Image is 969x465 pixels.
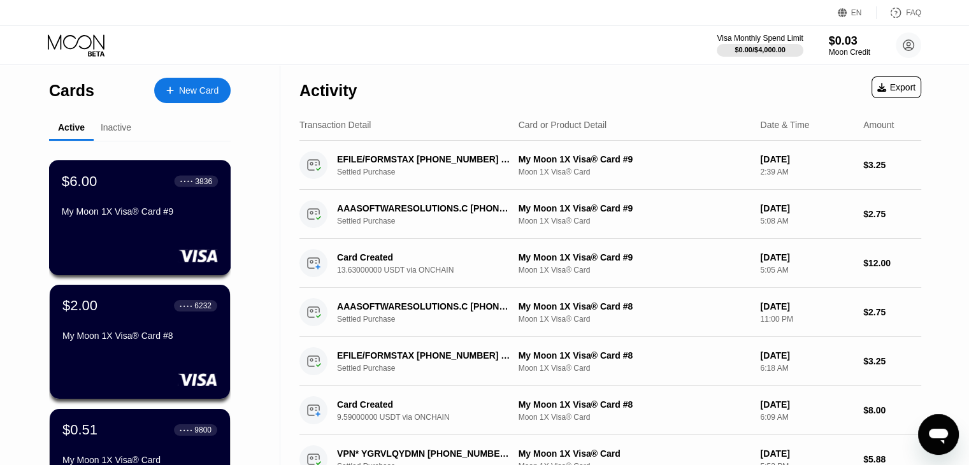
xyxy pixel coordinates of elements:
[337,448,512,459] div: VPN* YGRVLQYDMN [PHONE_NUMBER] SE
[863,356,921,366] div: $3.25
[863,209,921,219] div: $2.75
[62,331,217,341] div: My Moon 1X Visa® Card #8
[337,301,512,311] div: AAASOFTWARESOLUTIONS.C [PHONE_NUMBER] US
[519,448,750,459] div: My Moon 1X Visa® Card
[519,120,607,130] div: Card or Product Detail
[760,154,853,164] div: [DATE]
[760,168,853,176] div: 2:39 AM
[195,176,212,185] div: 3836
[337,315,525,324] div: Settled Purchase
[918,414,959,455] iframe: Button to launch messaging window
[519,399,750,410] div: My Moon 1X Visa® Card #8
[760,413,853,422] div: 6:09 AM
[50,161,230,275] div: $6.00● ● ● ●3836My Moon 1X Visa® Card #9
[519,266,750,275] div: Moon 1X Visa® Card
[760,217,853,225] div: 5:08 AM
[519,301,750,311] div: My Moon 1X Visa® Card #8
[717,34,803,43] div: Visa Monthly Spend Limit
[180,179,193,183] div: ● ● ● ●
[58,122,85,132] div: Active
[101,122,131,132] div: Inactive
[299,141,921,190] div: EFILE/FORMSTAX [PHONE_NUMBER] USSettled PurchaseMy Moon 1X Visa® Card #9Moon 1X Visa® Card[DATE]2...
[851,8,862,17] div: EN
[62,297,97,314] div: $2.00
[760,350,853,361] div: [DATE]
[863,160,921,170] div: $3.25
[760,301,853,311] div: [DATE]
[519,252,750,262] div: My Moon 1X Visa® Card #9
[519,203,750,213] div: My Moon 1X Visa® Card #9
[337,266,525,275] div: 13.63000000 USDT via ONCHAIN
[877,6,921,19] div: FAQ
[519,154,750,164] div: My Moon 1X Visa® Card #9
[299,386,921,435] div: Card Created9.59000000 USDT via ONCHAINMy Moon 1X Visa® Card #8Moon 1X Visa® Card[DATE]6:09 AM$8.00
[179,85,219,96] div: New Card
[519,217,750,225] div: Moon 1X Visa® Card
[760,364,853,373] div: 6:18 AM
[62,206,218,217] div: My Moon 1X Visa® Card #9
[299,239,921,288] div: Card Created13.63000000 USDT via ONCHAINMy Moon 1X Visa® Card #9Moon 1X Visa® Card[DATE]5:05 AM$1...
[760,120,809,130] div: Date & Time
[50,285,230,399] div: $2.00● ● ● ●6232My Moon 1X Visa® Card #8
[194,426,212,434] div: 9800
[906,8,921,17] div: FAQ
[299,337,921,386] div: EFILE/FORMSTAX [PHONE_NUMBER] USSettled PurchaseMy Moon 1X Visa® Card #8Moon 1X Visa® Card[DATE]6...
[519,364,750,373] div: Moon 1X Visa® Card
[760,399,853,410] div: [DATE]
[863,405,921,415] div: $8.00
[519,413,750,422] div: Moon 1X Visa® Card
[337,364,525,373] div: Settled Purchase
[863,307,921,317] div: $2.75
[337,168,525,176] div: Settled Purchase
[877,82,915,92] div: Export
[299,190,921,239] div: AAASOFTWARESOLUTIONS.C [PHONE_NUMBER] USSettled PurchaseMy Moon 1X Visa® Card #9Moon 1X Visa® Car...
[519,315,750,324] div: Moon 1X Visa® Card
[337,154,512,164] div: EFILE/FORMSTAX [PHONE_NUMBER] US
[760,266,853,275] div: 5:05 AM
[863,454,921,464] div: $5.88
[180,428,192,432] div: ● ● ● ●
[337,252,512,262] div: Card Created
[62,455,217,465] div: My Moon 1X Visa® Card
[337,413,525,422] div: 9.59000000 USDT via ONCHAIN
[194,301,212,310] div: 6232
[62,173,97,189] div: $6.00
[760,252,853,262] div: [DATE]
[717,34,803,57] div: Visa Monthly Spend Limit$0.00/$4,000.00
[863,120,894,130] div: Amount
[735,46,786,54] div: $0.00 / $4,000.00
[760,448,853,459] div: [DATE]
[337,217,525,225] div: Settled Purchase
[180,304,192,308] div: ● ● ● ●
[829,34,870,48] div: $0.03
[154,78,231,103] div: New Card
[299,82,357,100] div: Activity
[829,48,870,57] div: Moon Credit
[760,203,853,213] div: [DATE]
[299,288,921,337] div: AAASOFTWARESOLUTIONS.C [PHONE_NUMBER] USSettled PurchaseMy Moon 1X Visa® Card #8Moon 1X Visa® Car...
[62,422,97,438] div: $0.51
[760,315,853,324] div: 11:00 PM
[337,203,512,213] div: AAASOFTWARESOLUTIONS.C [PHONE_NUMBER] US
[337,350,512,361] div: EFILE/FORMSTAX [PHONE_NUMBER] US
[829,34,870,57] div: $0.03Moon Credit
[519,168,750,176] div: Moon 1X Visa® Card
[49,82,94,100] div: Cards
[863,258,921,268] div: $12.00
[872,76,921,98] div: Export
[519,350,750,361] div: My Moon 1X Visa® Card #8
[299,120,371,130] div: Transaction Detail
[337,399,512,410] div: Card Created
[838,6,877,19] div: EN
